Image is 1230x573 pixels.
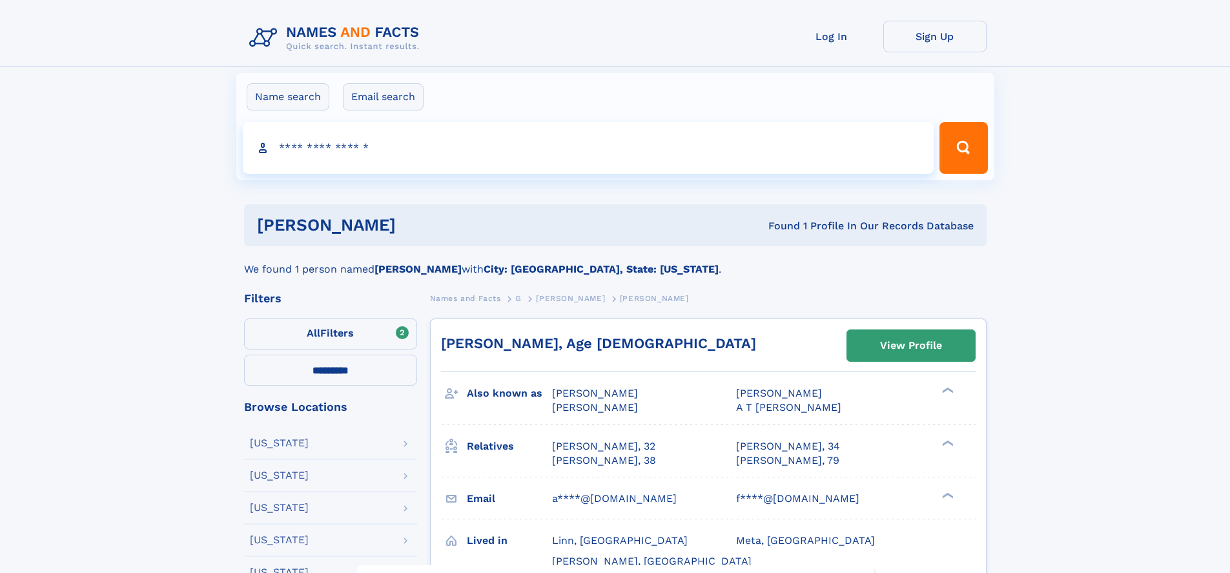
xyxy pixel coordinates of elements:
input: search input [243,122,934,174]
span: A T [PERSON_NAME] [736,401,841,413]
a: [PERSON_NAME], Age [DEMOGRAPHIC_DATA] [441,335,756,351]
h1: [PERSON_NAME] [257,217,582,233]
h3: Email [467,488,552,510]
a: [PERSON_NAME], 34 [736,439,840,453]
a: Sign Up [883,21,987,52]
a: Log In [780,21,883,52]
span: [PERSON_NAME], [GEOGRAPHIC_DATA] [552,555,752,567]
div: View Profile [880,331,942,360]
div: [US_STATE] [250,535,309,545]
h3: Also known as [467,382,552,404]
label: Name search [247,83,329,110]
a: [PERSON_NAME], 79 [736,453,839,468]
button: Search Button [939,122,987,174]
span: [PERSON_NAME] [620,294,689,303]
span: [PERSON_NAME] [552,401,638,413]
div: ❯ [939,386,954,395]
span: Meta, [GEOGRAPHIC_DATA] [736,534,875,547]
h3: Relatives [467,435,552,457]
a: View Profile [847,330,975,361]
b: City: [GEOGRAPHIC_DATA], State: [US_STATE] [484,263,719,275]
div: Found 1 Profile In Our Records Database [582,219,974,233]
b: [PERSON_NAME] [374,263,462,275]
a: [PERSON_NAME], 38 [552,453,656,468]
label: Email search [343,83,424,110]
div: Browse Locations [244,401,417,413]
span: All [307,327,320,339]
div: We found 1 person named with . [244,246,987,277]
div: ❯ [939,439,954,447]
div: ❯ [939,491,954,499]
a: Names and Facts [430,290,501,306]
span: Linn, [GEOGRAPHIC_DATA] [552,534,688,547]
div: Filters [244,293,417,304]
span: [PERSON_NAME] [536,294,605,303]
div: [US_STATE] [250,503,309,513]
img: Logo Names and Facts [244,21,430,56]
label: Filters [244,318,417,349]
h3: Lived in [467,530,552,552]
a: [PERSON_NAME], 32 [552,439,655,453]
div: [US_STATE] [250,470,309,481]
a: [PERSON_NAME] [536,290,605,306]
a: G [515,290,522,306]
div: [US_STATE] [250,438,309,448]
span: [PERSON_NAME] [552,387,638,399]
span: [PERSON_NAME] [736,387,822,399]
span: G [515,294,522,303]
